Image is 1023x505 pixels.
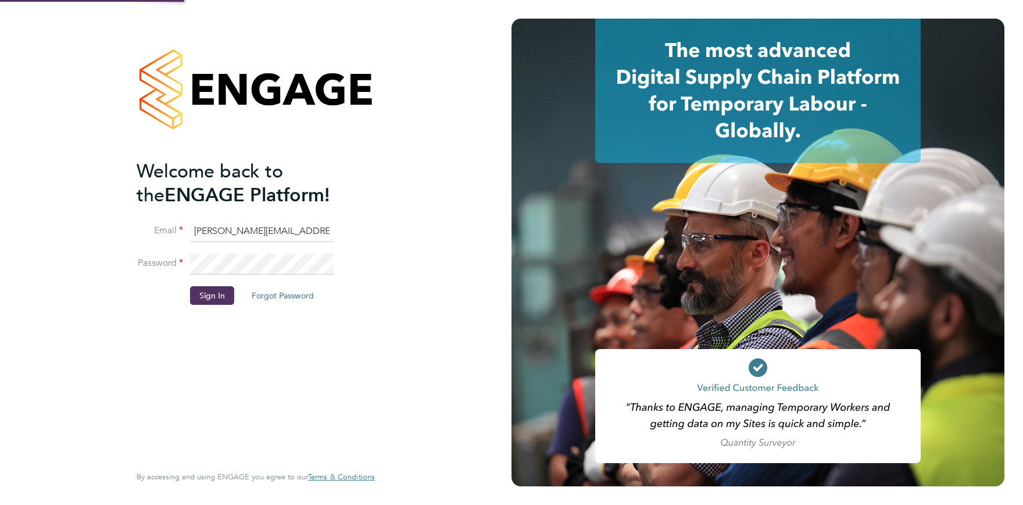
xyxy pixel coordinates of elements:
[137,472,375,482] span: By accessing and using ENGAGE you agree to our
[308,472,375,482] span: Terms & Conditions
[242,286,323,305] button: Forgot Password
[190,221,334,242] input: Enter your work email...
[137,159,363,207] h2: ENGAGE Platform!
[137,160,283,207] span: Welcome back to the
[137,257,183,269] label: Password
[137,225,183,237] label: Email
[308,472,375,482] a: Terms & Conditions
[190,286,234,305] button: Sign In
